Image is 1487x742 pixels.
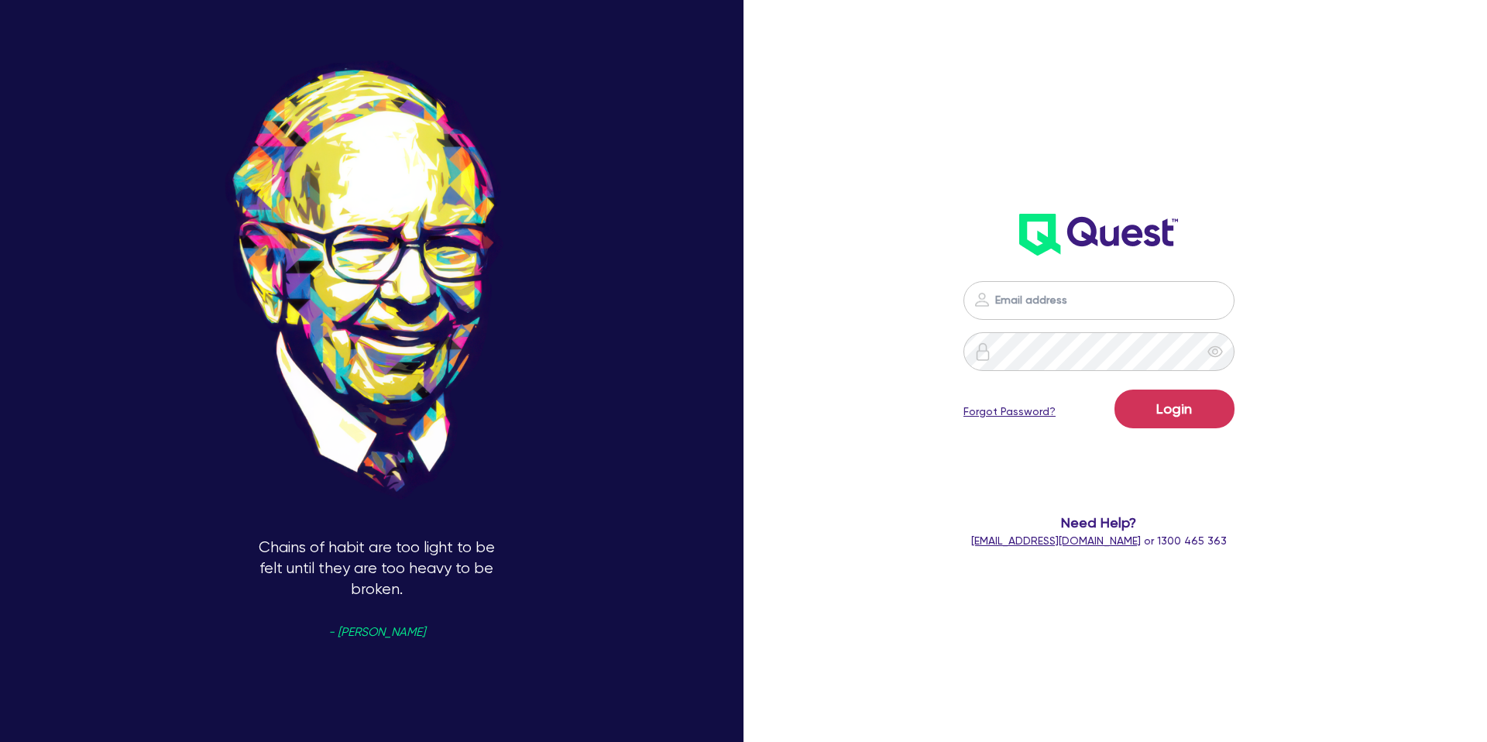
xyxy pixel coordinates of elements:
button: Login [1114,390,1235,428]
span: Need Help? [899,512,1298,533]
span: eye [1207,344,1223,359]
img: icon-password [974,342,992,361]
span: or 1300 465 363 [971,534,1227,547]
a: [EMAIL_ADDRESS][DOMAIN_NAME] [971,534,1141,547]
img: icon-password [973,290,991,309]
a: Forgot Password? [963,404,1056,420]
img: wH2k97JdezQIQAAAABJRU5ErkJggg== [1019,214,1178,256]
input: Email address [963,281,1235,320]
span: - [PERSON_NAME] [328,627,425,638]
